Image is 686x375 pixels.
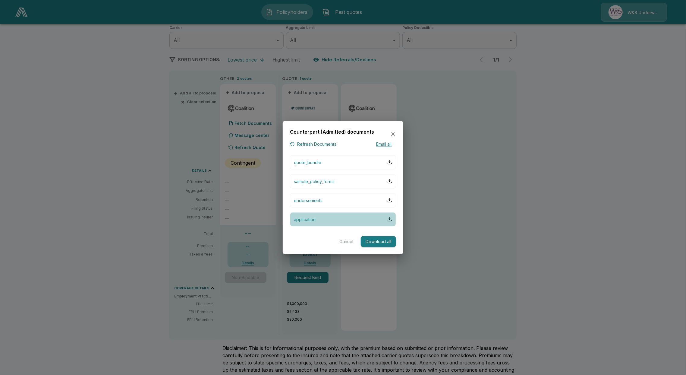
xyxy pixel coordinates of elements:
button: Refresh Documents [290,141,336,148]
h6: Counterpart (Admitted) documents [290,128,374,136]
button: endorsements [290,193,396,207]
button: Download all [361,236,396,247]
p: endorsements [294,197,323,203]
button: Cancel [337,236,356,247]
p: application [294,216,316,222]
button: quote_bundle [290,155,396,169]
button: application [290,212,396,226]
p: sample_policy_forms [294,178,335,184]
button: sample_policy_forms [290,174,396,188]
p: quote_bundle [294,159,321,165]
button: Email all [372,141,396,148]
